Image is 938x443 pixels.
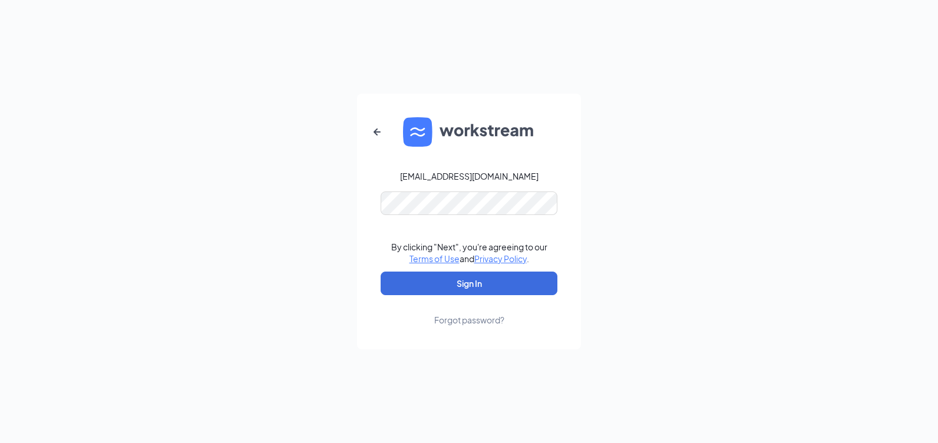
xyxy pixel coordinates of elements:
[363,118,391,146] button: ArrowLeftNew
[409,253,460,264] a: Terms of Use
[434,295,504,326] a: Forgot password?
[434,314,504,326] div: Forgot password?
[400,170,539,182] div: [EMAIL_ADDRESS][DOMAIN_NAME]
[474,253,527,264] a: Privacy Policy
[391,241,547,265] div: By clicking "Next", you're agreeing to our and .
[403,117,535,147] img: WS logo and Workstream text
[381,272,557,295] button: Sign In
[370,125,384,139] svg: ArrowLeftNew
